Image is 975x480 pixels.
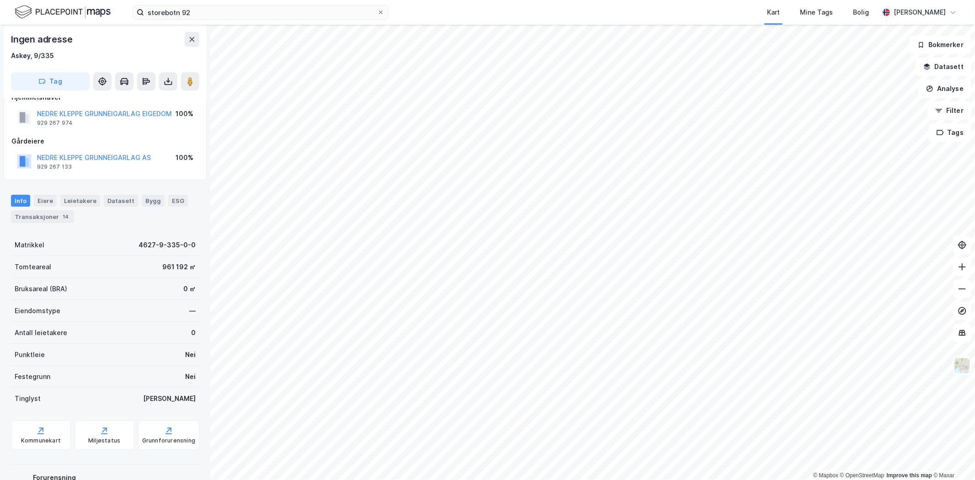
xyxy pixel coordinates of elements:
[800,7,833,18] div: Mine Tags
[15,261,51,272] div: Tomteareal
[11,195,30,207] div: Info
[767,7,780,18] div: Kart
[185,349,196,360] div: Nei
[176,152,193,163] div: 100%
[88,437,120,444] div: Miljøstatus
[11,136,199,147] div: Gårdeiere
[21,437,61,444] div: Kommunekart
[11,72,90,91] button: Tag
[918,80,971,98] button: Analyse
[929,436,975,480] div: Kontrollprogram for chat
[143,393,196,404] div: [PERSON_NAME]
[104,195,138,207] div: Datasett
[894,7,946,18] div: [PERSON_NAME]
[929,436,975,480] iframe: Chat Widget
[60,195,100,207] div: Leietakere
[853,7,869,18] div: Bolig
[15,283,67,294] div: Bruksareal (BRA)
[15,371,50,382] div: Festegrunn
[11,32,74,47] div: Ingen adresse
[927,101,971,120] button: Filter
[11,210,74,223] div: Transaksjoner
[185,371,196,382] div: Nei
[144,5,377,19] input: Søk på adresse, matrikkel, gårdeiere, leietakere eller personer
[887,472,932,479] a: Improve this map
[11,50,54,61] div: Askøy, 9/335
[15,327,67,338] div: Antall leietakere
[34,195,57,207] div: Eiere
[954,357,971,374] img: Z
[142,195,165,207] div: Bygg
[189,305,196,316] div: —
[929,123,971,142] button: Tags
[37,119,73,127] div: 929 267 974
[139,240,196,251] div: 4627-9-335-0-0
[813,472,838,479] a: Mapbox
[15,240,44,251] div: Matrikkel
[15,305,60,316] div: Eiendomstype
[183,283,196,294] div: 0 ㎡
[191,327,196,338] div: 0
[840,472,884,479] a: OpenStreetMap
[910,36,971,54] button: Bokmerker
[61,212,70,221] div: 14
[37,163,72,171] div: 929 267 133
[15,393,41,404] div: Tinglyst
[15,4,111,20] img: logo.f888ab2527a4732fd821a326f86c7f29.svg
[15,349,45,360] div: Punktleie
[168,195,188,207] div: ESG
[916,58,971,76] button: Datasett
[142,437,195,444] div: Grunnforurensning
[162,261,196,272] div: 961 192 ㎡
[176,108,193,119] div: 100%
